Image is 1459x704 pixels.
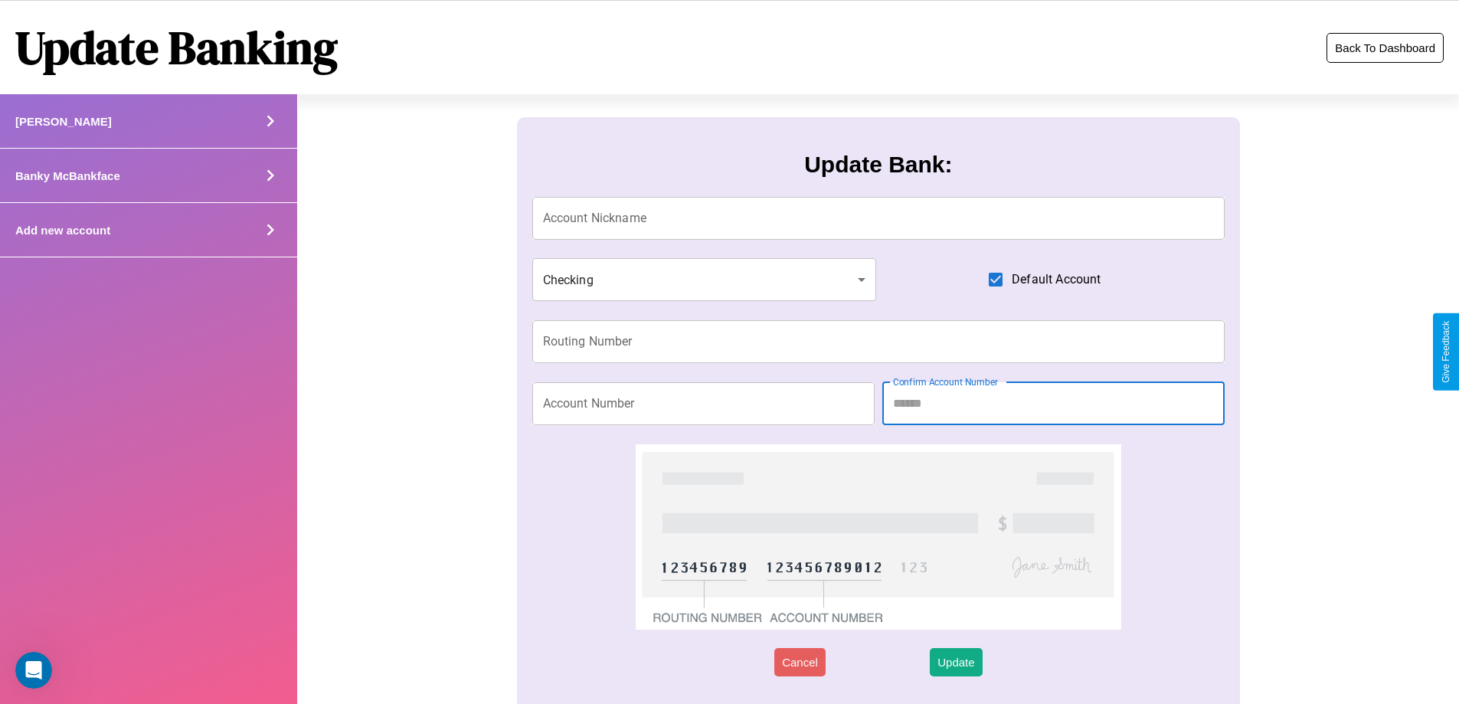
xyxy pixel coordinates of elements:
[15,652,52,689] iframe: Intercom live chat
[1327,33,1444,63] button: Back To Dashboard
[804,152,952,178] h3: Update Bank:
[15,224,110,237] h4: Add new account
[1441,321,1451,383] div: Give Feedback
[532,258,877,301] div: Checking
[15,169,120,182] h4: Banky McBankface
[15,16,338,79] h1: Update Banking
[636,444,1120,630] img: check
[893,375,998,388] label: Confirm Account Number
[774,648,826,676] button: Cancel
[1012,270,1101,289] span: Default Account
[15,115,112,128] h4: [PERSON_NAME]
[930,648,982,676] button: Update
